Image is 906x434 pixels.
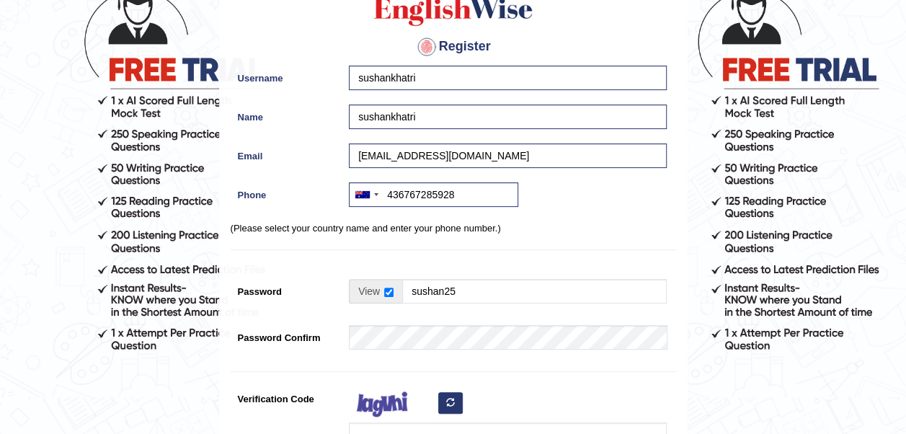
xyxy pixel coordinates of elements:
label: Verification Code [231,386,342,406]
h4: Register [231,35,676,58]
input: Show/Hide Password [384,288,394,297]
label: Name [231,105,342,124]
p: (Please select your country name and enter your phone number.) [231,221,676,235]
label: Password Confirm [231,325,342,345]
label: Password [231,279,342,298]
label: Email [231,143,342,163]
div: Australia: +61 [350,183,383,206]
input: +61 412 345 678 [349,182,518,207]
label: Username [231,66,342,85]
label: Phone [231,182,342,202]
